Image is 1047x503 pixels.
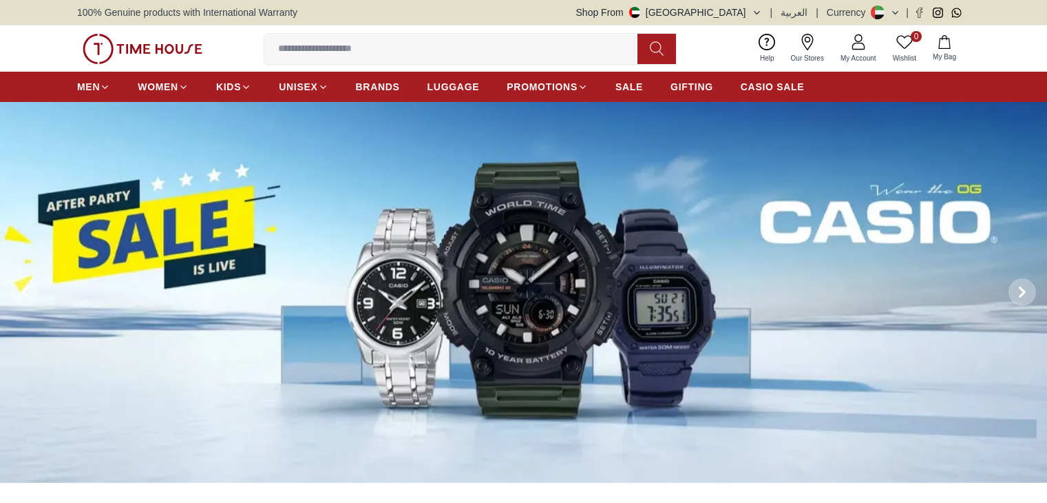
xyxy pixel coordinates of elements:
a: 0Wishlist [885,31,924,66]
div: Currency [827,6,871,19]
span: UNISEX [279,80,317,94]
a: BRANDS [356,74,400,99]
a: Instagram [933,8,943,18]
button: العربية [781,6,807,19]
a: CASIO SALE [741,74,805,99]
a: UNISEX [279,74,328,99]
span: WOMEN [138,80,178,94]
span: Help [754,53,780,63]
span: My Account [835,53,882,63]
span: | [906,6,909,19]
a: KIDS [216,74,251,99]
span: | [770,6,773,19]
span: 0 [911,31,922,42]
span: 100% Genuine products with International Warranty [77,6,297,19]
span: LUGGAGE [427,80,480,94]
span: GIFTING [670,80,713,94]
span: SALE [615,80,643,94]
a: MEN [77,74,110,99]
button: Shop From[GEOGRAPHIC_DATA] [576,6,762,19]
a: Facebook [914,8,924,18]
a: SALE [615,74,643,99]
span: Wishlist [887,53,922,63]
a: PROMOTIONS [507,74,588,99]
a: GIFTING [670,74,713,99]
span: | [816,6,818,19]
span: KIDS [216,80,241,94]
span: My Bag [927,52,962,62]
a: Our Stores [783,31,832,66]
button: My Bag [924,32,964,65]
span: PROMOTIONS [507,80,578,94]
span: Our Stores [785,53,829,63]
a: WOMEN [138,74,189,99]
a: LUGGAGE [427,74,480,99]
span: CASIO SALE [741,80,805,94]
a: Help [752,31,783,66]
a: Whatsapp [951,8,962,18]
span: MEN [77,80,100,94]
img: United Arab Emirates [629,7,640,18]
img: ... [83,34,202,64]
span: BRANDS [356,80,400,94]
